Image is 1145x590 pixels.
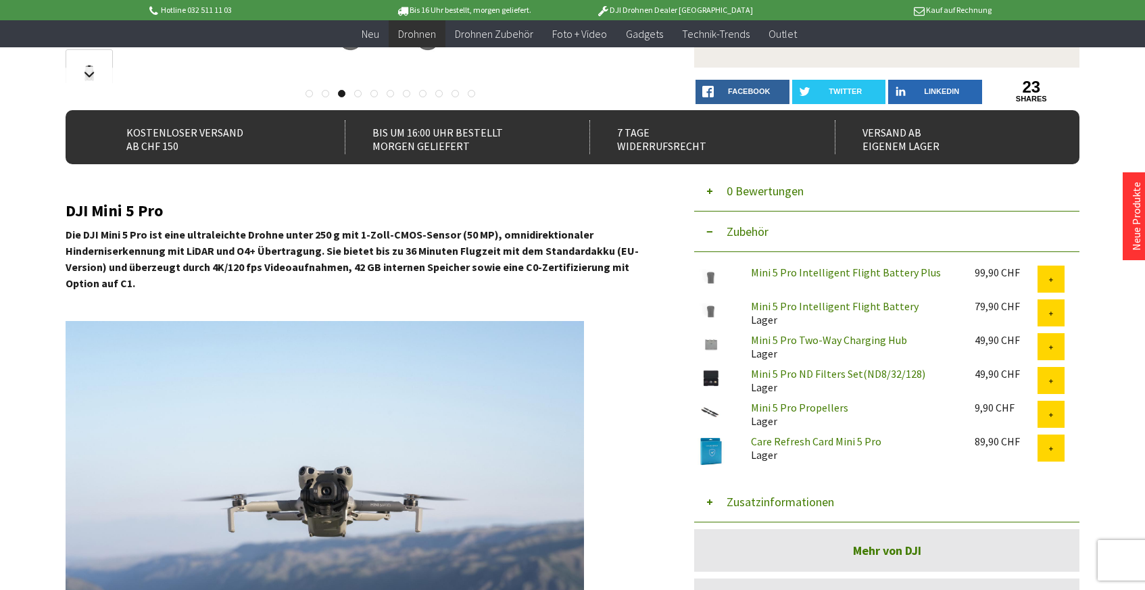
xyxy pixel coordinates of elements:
[888,80,982,104] a: LinkedIn
[740,435,964,462] div: Lager
[694,482,1079,522] button: Zusatzinformationen
[751,333,907,347] a: Mini 5 Pro Two-Way Charging Hub
[835,120,1050,154] div: Versand ab eigenem Lager
[147,2,358,18] p: Hotline 032 511 11 03
[398,27,436,41] span: Drohnen
[694,171,1079,212] button: 0 Bewertungen
[694,367,728,389] img: Mini 5 Pro ND Filters Set(ND8/32/128)
[985,80,1079,95] a: 23
[694,299,728,322] img: Mini 5 Pro Intelligent Flight Battery
[740,401,964,428] div: Lager
[694,435,728,468] img: Care Refresh Card Mini 5 Pro
[751,299,919,313] a: Mini 5 Pro Intelligent Flight Battery
[694,401,728,423] img: Mini 5 Pro Propellers
[455,27,533,41] span: Drohnen Zubehör
[552,27,607,41] span: Foto + Video
[352,20,389,48] a: Neu
[543,20,616,48] a: Foto + Video
[985,95,1079,103] a: shares
[829,87,862,95] span: twitter
[616,20,673,48] a: Gadgets
[740,333,964,360] div: Lager
[696,80,789,104] a: facebook
[975,266,1038,279] div: 99,90 CHF
[694,212,1079,252] button: Zubehör
[740,299,964,326] div: Lager
[694,333,728,355] img: Mini 5 Pro Two-Way Charging Hub
[694,266,728,288] img: Mini 5 Pro Intelligent Flight Battery Plus
[362,27,379,41] span: Neu
[975,367,1038,380] div: 49,90 CHF
[975,435,1038,448] div: 89,90 CHF
[682,27,750,41] span: Technik-Trends
[345,120,560,154] div: Bis um 16:00 Uhr bestellt Morgen geliefert
[569,2,780,18] p: DJI Drohnen Dealer [GEOGRAPHIC_DATA]
[694,529,1079,572] a: Mehr von DJI
[792,80,886,104] a: twitter
[66,202,654,220] h2: DJI Mini 5 Pro
[780,2,991,18] p: Kauf auf Rechnung
[728,87,770,95] span: facebook
[759,20,806,48] a: Outlet
[924,87,959,95] span: LinkedIn
[975,299,1038,313] div: 79,90 CHF
[975,333,1038,347] div: 49,90 CHF
[673,20,759,48] a: Technik-Trends
[751,435,881,448] a: Care Refresh Card Mini 5 Pro
[751,401,848,414] a: Mini 5 Pro Propellers
[740,367,964,394] div: Lager
[358,2,568,18] p: Bis 16 Uhr bestellt, morgen geliefert.
[751,266,941,279] a: Mini 5 Pro Intelligent Flight Battery Plus
[589,120,805,154] div: 7 Tage Widerrufsrecht
[769,27,797,41] span: Outlet
[626,27,663,41] span: Gadgets
[66,228,639,290] strong: Die DJI Mini 5 Pro ist eine ultraleichte Drohne unter 250 g mit 1-Zoll-CMOS-Sensor (50 MP), omnid...
[99,120,315,154] div: Kostenloser Versand ab CHF 150
[975,401,1038,414] div: 9,90 CHF
[445,20,543,48] a: Drohnen Zubehör
[751,367,925,380] a: Mini 5 Pro ND Filters Set(ND8/32/128)
[389,20,445,48] a: Drohnen
[1129,182,1143,251] a: Neue Produkte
